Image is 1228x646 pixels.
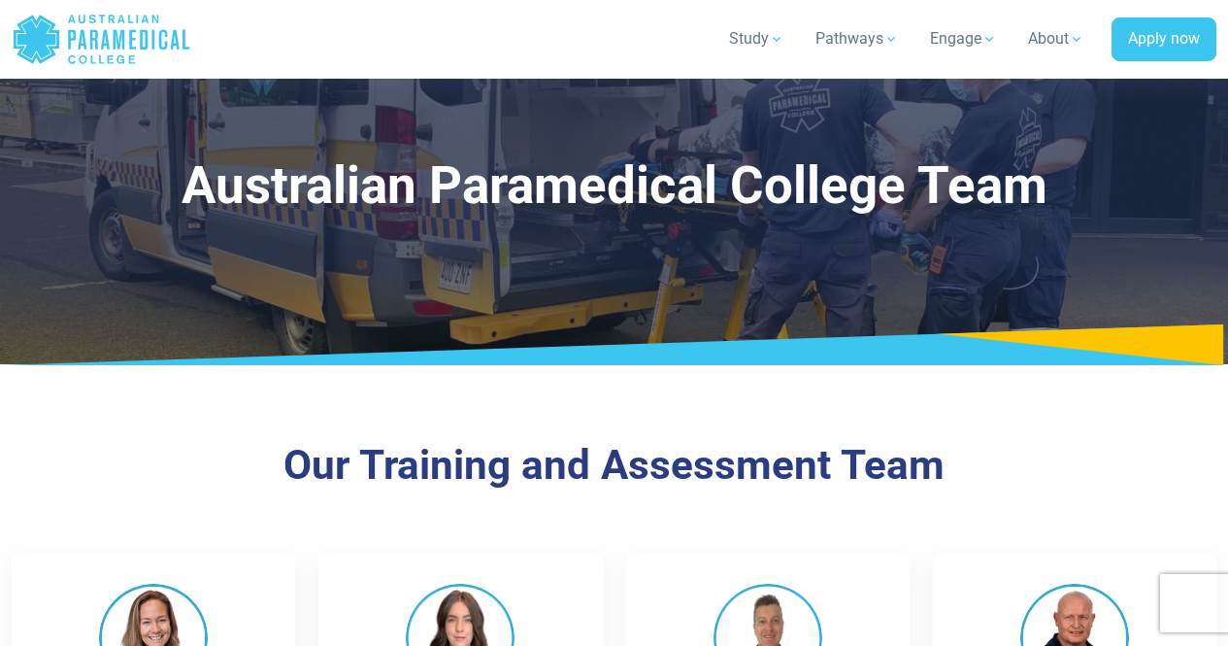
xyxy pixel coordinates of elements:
[102,155,1126,217] h1: Australian Paramedical College Team
[102,441,1126,491] h3: Our Training and Assessment Team
[804,12,911,66] a: Pathways
[918,12,1009,66] a: Engage
[717,12,796,66] a: Study
[1112,17,1216,62] a: Apply now
[1016,12,1096,66] a: About
[12,8,191,71] a: Australian Paramedical College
